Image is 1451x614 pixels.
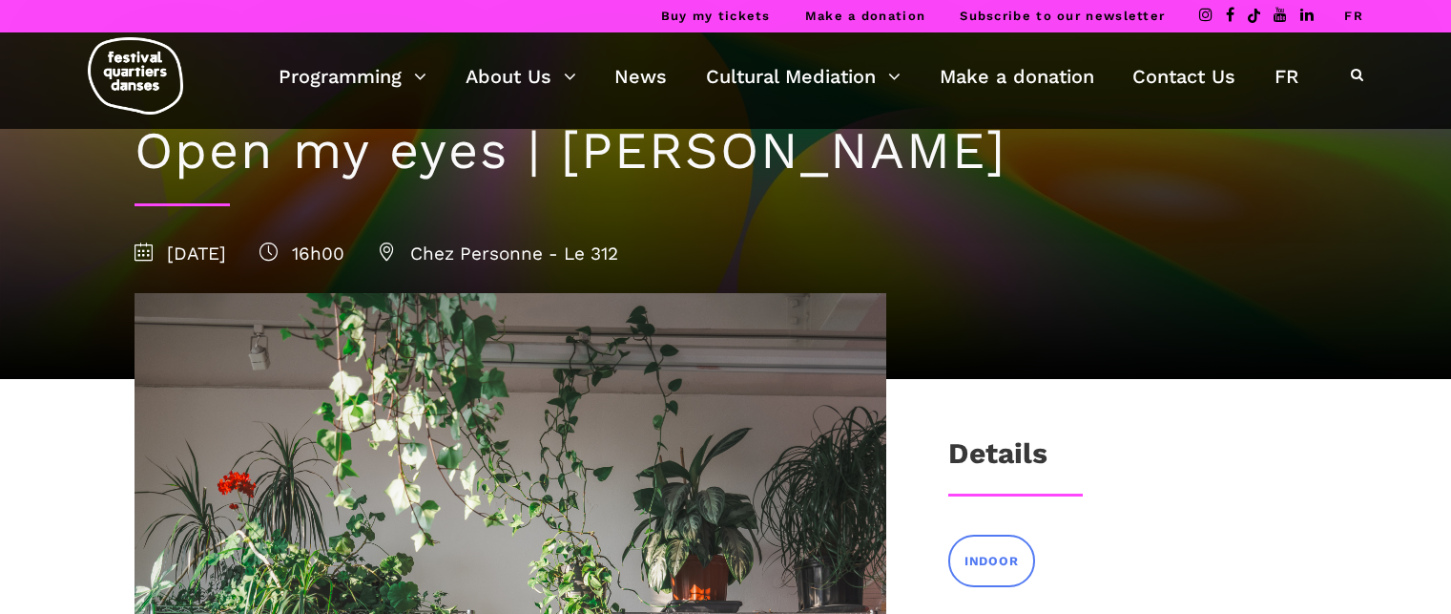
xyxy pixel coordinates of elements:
[948,535,1035,587] a: INDOOR
[1344,9,1363,23] a: FR
[964,552,1019,572] span: INDOOR
[960,9,1165,23] a: Subscribe to our newsletter
[948,436,1047,484] h3: Details
[940,60,1094,93] a: Make a donation
[1132,60,1235,93] a: Contact Us
[88,37,183,115] img: logo-fqd-med
[135,243,226,265] span: [DATE]
[805,9,926,23] a: Make a donation
[135,120,1317,182] h1: Open my eyes | [PERSON_NAME]
[466,60,576,93] a: About Us
[706,60,901,93] a: Cultural Mediation
[1275,60,1298,93] a: FR
[661,9,771,23] a: Buy my tickets
[378,243,618,265] span: Chez Personne - Le 312
[259,243,344,265] span: 16h00
[614,60,667,93] a: News
[279,60,426,93] a: Programming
